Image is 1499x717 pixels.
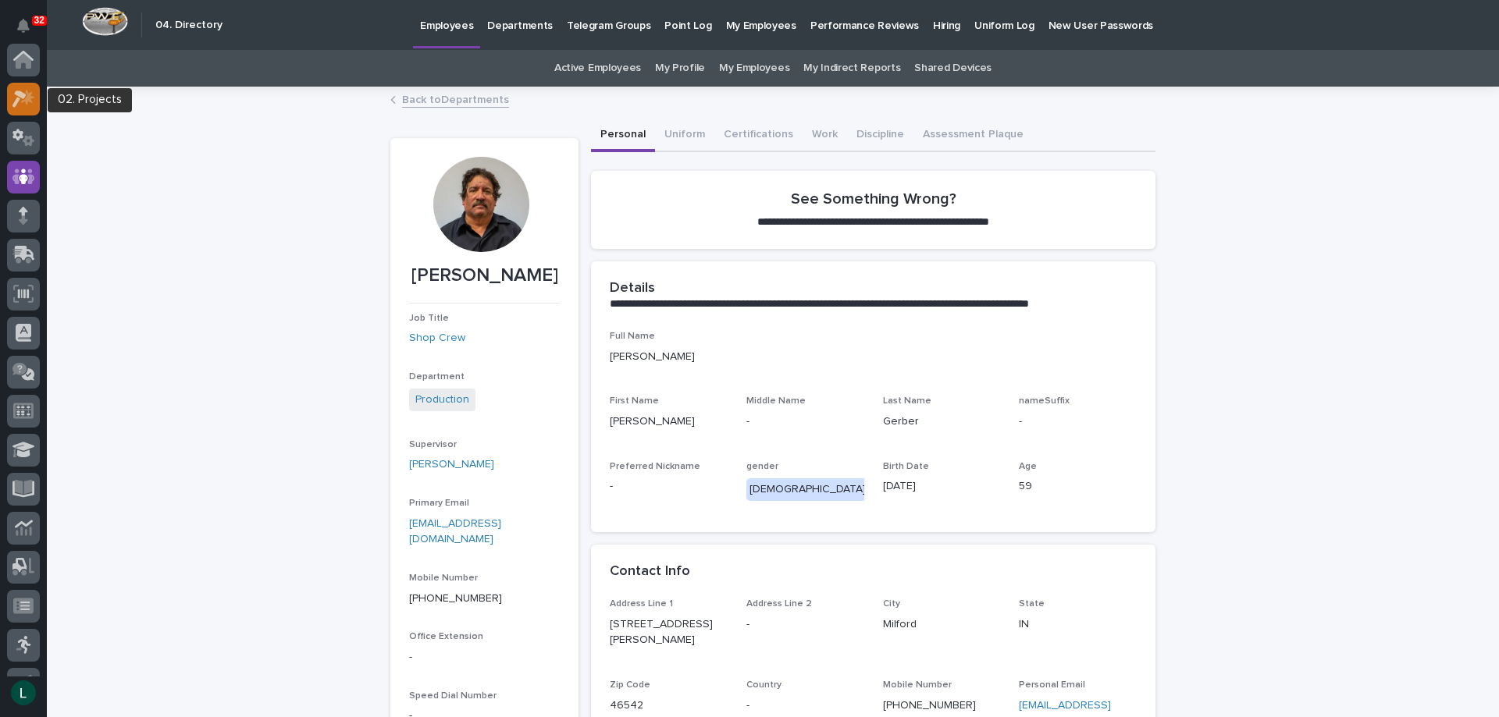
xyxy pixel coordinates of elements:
a: My Profile [655,50,705,87]
button: Personal [591,119,655,152]
p: - [746,616,864,633]
a: My Employees [719,50,789,87]
span: Middle Name [746,396,806,406]
a: Back toDepartments [402,90,509,108]
p: [STREET_ADDRESS][PERSON_NAME] [610,616,728,649]
span: Preferred Nickname [610,462,700,471]
p: [DATE] [883,478,1001,495]
p: - [610,478,728,495]
span: First Name [610,396,659,406]
p: IN [1019,616,1137,633]
button: Assessment Plaque [913,119,1033,152]
button: Certifications [714,119,803,152]
p: - [1019,414,1137,430]
a: [EMAIL_ADDRESS][DOMAIN_NAME] [409,518,501,545]
p: [PERSON_NAME] [610,349,1137,365]
h2: Details [610,280,655,297]
a: [PHONE_NUMBER] [883,700,976,711]
h2: See Something Wrong? [791,190,956,208]
span: Mobile Number [409,573,478,583]
div: [DEMOGRAPHIC_DATA] [746,478,869,501]
span: Mobile Number [883,680,952,690]
span: Personal Email [1019,680,1085,690]
p: Gerber [883,414,1001,430]
span: Supervisor [409,440,457,449]
span: Zip Code [610,680,650,690]
h2: Contact Info [610,563,690,580]
p: 32 [34,15,45,26]
p: 59 [1019,478,1137,495]
p: 46542 [610,697,728,714]
button: Notifications [7,9,40,42]
button: Work [803,119,847,152]
span: nameSuffix [1019,396,1070,406]
p: Milford [883,616,1001,633]
p: - [746,414,864,430]
a: Active Employees [554,50,641,87]
span: Birth Date [883,462,929,471]
a: [PHONE_NUMBER] [409,593,502,604]
span: Age [1019,462,1037,471]
img: Workspace Logo [82,7,128,36]
button: Discipline [847,119,913,152]
button: Uniform [655,119,714,152]
div: Notifications32 [20,19,40,44]
span: Address Line 2 [746,599,812,609]
span: gender [746,462,778,471]
p: - [409,649,560,666]
span: Primary Email [409,499,469,508]
p: [PERSON_NAME] [409,264,560,287]
h2: 04. Directory [155,19,223,32]
p: [PERSON_NAME] [610,414,728,430]
button: users-avatar [7,676,40,709]
a: My Indirect Reports [803,50,900,87]
a: Shop Crew [409,330,465,346]
span: Speed Dial Number [409,691,497,701]
span: State [1019,599,1045,609]
a: Production [415,392,469,408]
span: Last Name [883,396,931,406]
span: Office Extension [409,632,483,641]
a: [PERSON_NAME] [409,456,494,473]
a: Shared Devices [914,50,992,87]
span: Department [409,372,465,382]
span: Full Name [610,332,655,341]
span: City [883,599,900,609]
p: - [746,697,864,714]
span: Address Line 1 [610,599,673,609]
span: Job Title [409,314,449,323]
span: Country [746,680,782,690]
